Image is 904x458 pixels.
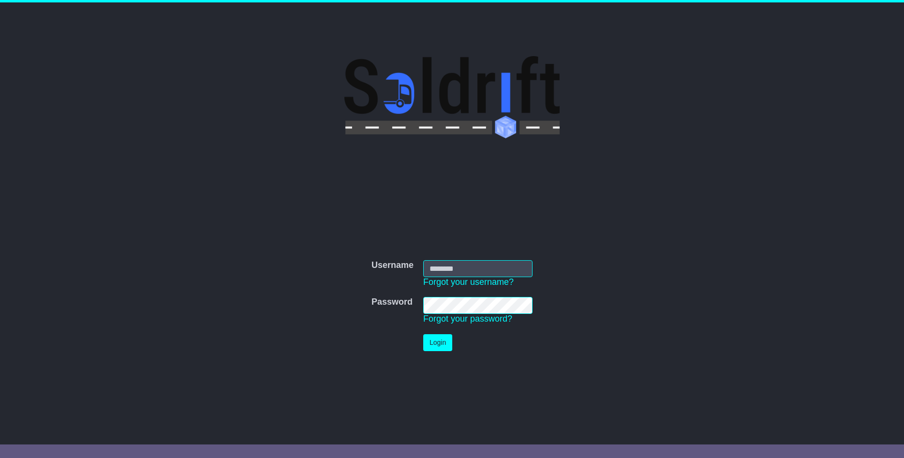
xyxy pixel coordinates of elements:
button: Login [423,334,452,351]
label: Username [371,260,414,271]
a: Forgot your password? [423,314,512,324]
a: Forgot your username? [423,277,514,287]
img: Soldrift Pty Ltd [344,56,560,138]
label: Password [371,297,413,308]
